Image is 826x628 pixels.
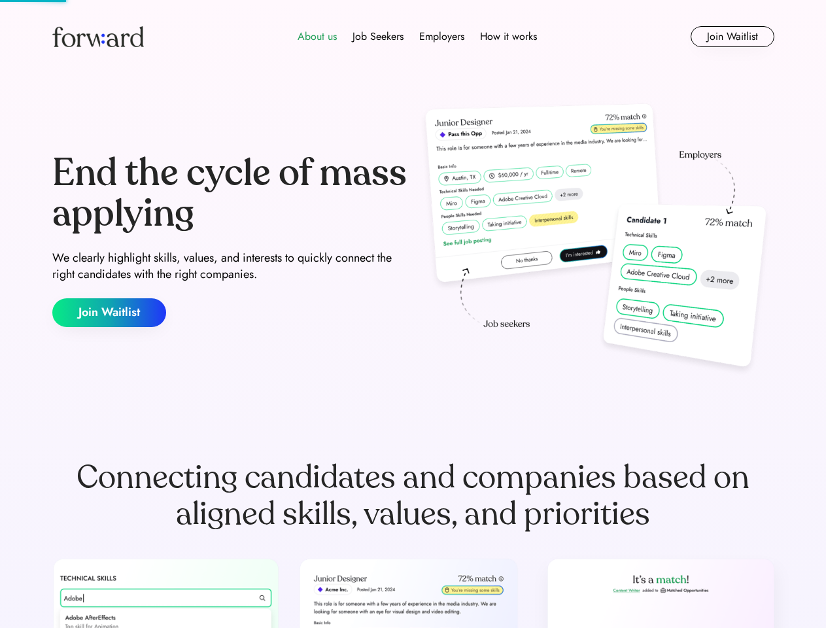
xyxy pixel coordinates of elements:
div: Job Seekers [353,29,404,44]
button: Join Waitlist [52,298,166,327]
div: We clearly highlight skills, values, and interests to quickly connect the right candidates with t... [52,250,408,283]
div: End the cycle of mass applying [52,153,408,234]
div: About us [298,29,337,44]
img: hero-image.png [419,99,774,381]
img: Forward logo [52,26,144,47]
button: Join Waitlist [691,26,774,47]
div: Connecting candidates and companies based on aligned skills, values, and priorities [52,459,774,532]
div: Employers [419,29,464,44]
div: How it works [480,29,537,44]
